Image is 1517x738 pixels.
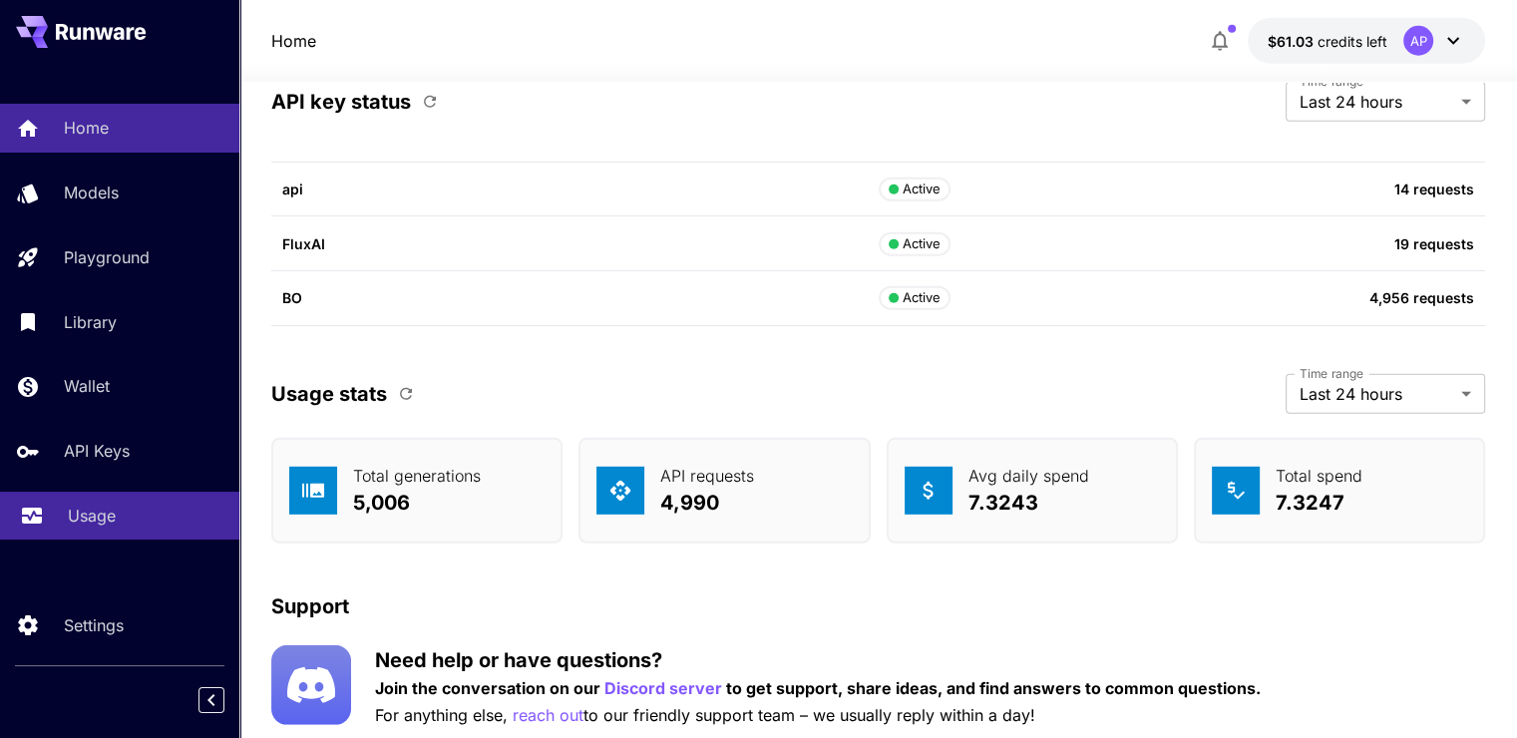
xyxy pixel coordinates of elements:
[1300,73,1363,90] label: Time range
[353,488,481,518] p: 5,006
[64,181,119,204] p: Models
[1300,365,1363,382] label: Time range
[68,504,116,528] p: Usage
[375,645,1261,675] p: Need help or have questions?
[660,464,754,488] p: API requests
[1318,33,1387,50] span: credits left
[1268,33,1318,50] span: $61.03
[968,488,1089,518] p: 7.3243
[375,703,1261,728] p: For anything else, to our friendly support team – we usually reply within a day!
[64,374,110,398] p: Wallet
[282,287,878,308] p: BO
[1276,488,1362,518] p: 7.3247
[1116,287,1473,308] p: 4,956 requests
[889,180,942,199] div: Active
[271,87,411,117] p: API key status
[64,439,130,463] p: API Keys
[889,288,942,308] div: Active
[64,116,109,140] p: Home
[353,464,481,488] p: Total generations
[282,179,878,199] p: api
[198,687,224,713] button: Collapse sidebar
[375,676,1261,701] p: Join the conversation on our to get support, share ideas, and find answers to common questions.
[889,234,942,254] div: Active
[271,29,316,53] nav: breadcrumb
[1248,18,1485,64] button: $61.03046AP
[604,676,722,701] button: Discord server
[64,310,117,334] p: Library
[1300,90,1453,114] span: Last 24 hours
[271,591,349,621] p: Support
[1268,31,1387,52] div: $61.03046
[513,703,583,728] button: reach out
[64,613,124,637] p: Settings
[282,233,878,254] p: FluxAI
[213,682,239,718] div: Collapse sidebar
[1116,179,1473,199] p: 14 requests
[271,29,316,53] a: Home
[1276,464,1362,488] p: Total spend
[1300,382,1453,406] span: Last 24 hours
[64,245,150,269] p: Playground
[968,464,1089,488] p: Avg daily spend
[660,488,754,518] p: 4,990
[1116,233,1473,254] p: 19 requests
[1403,26,1433,56] div: AP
